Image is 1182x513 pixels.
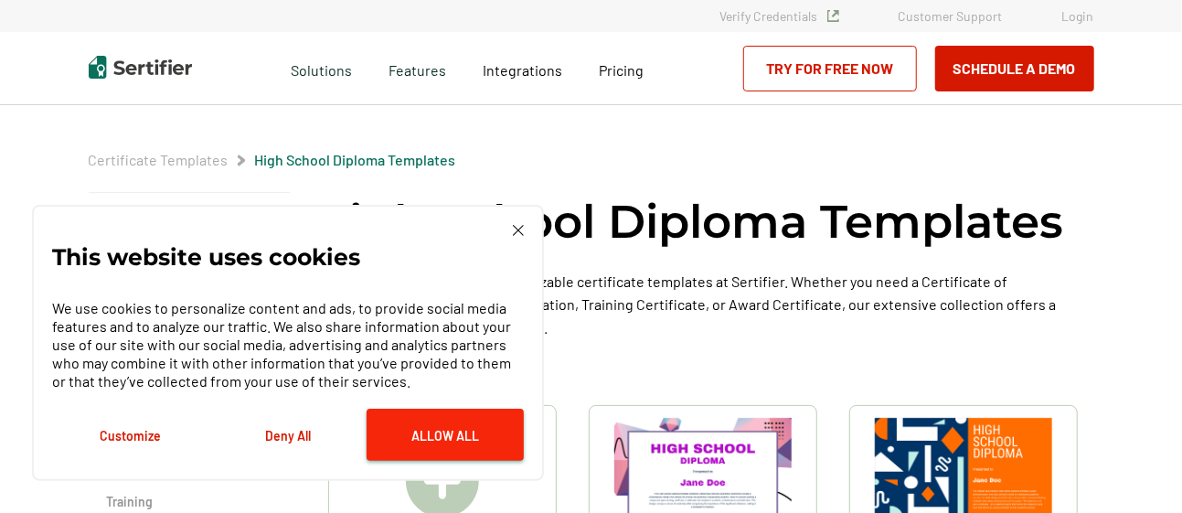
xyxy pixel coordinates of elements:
[52,248,360,266] p: This website uses cookies
[513,225,524,236] img: Cookie Popup Close
[1091,425,1182,513] iframe: Chat Widget
[89,151,229,169] span: Certificate Templates
[107,493,272,511] a: Training
[89,151,229,168] a: Certificate Templates
[52,409,209,461] button: Customize
[291,57,352,80] span: Solutions
[89,193,290,237] button: Category
[483,61,562,79] span: Integrations
[89,151,456,169] div: Breadcrumb
[389,57,446,80] span: Features
[52,299,524,390] p: We use cookies to personalize content and ads, to provide social media features and to analyze ou...
[255,151,456,169] span: High School Diploma Templates
[89,56,192,79] img: Sertifier | Digital Credentialing Platform
[1062,8,1094,24] a: Login
[743,46,917,91] a: Try for Free Now
[827,10,839,22] img: Verified
[899,8,1003,24] a: Customer Support
[209,409,367,461] button: Deny All
[720,8,839,24] a: Verify Credentials
[313,192,1064,251] h1: High School Diploma Templates
[599,57,644,80] a: Pricing
[255,151,456,168] a: High School Diploma Templates
[367,409,524,461] button: Allow All
[935,46,1094,91] button: Schedule a Demo
[483,57,562,80] a: Integrations
[599,61,644,79] span: Pricing
[313,270,1094,338] p: Explore a wide selection of customizable certificate templates at Sertifier. Whether you need a C...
